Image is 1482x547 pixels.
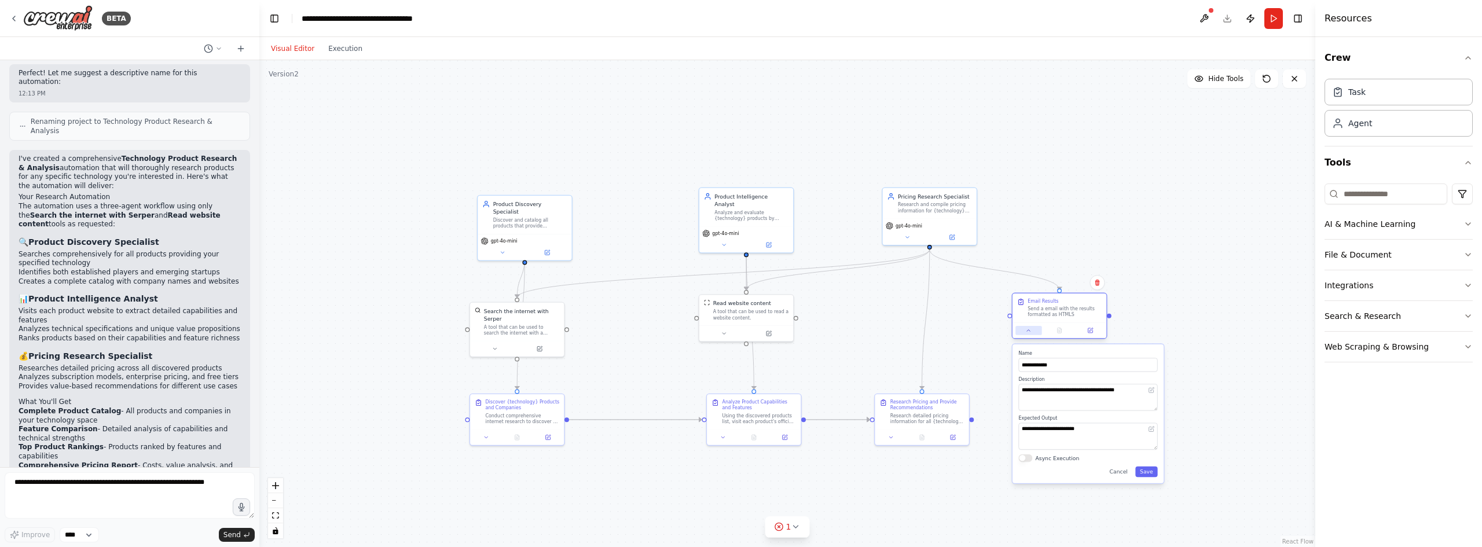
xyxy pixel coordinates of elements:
button: Crew [1325,42,1473,74]
button: Visual Editor [264,42,321,56]
button: AI & Machine Learning [1325,209,1473,239]
g: Edge from c2178a18-d892-49e0-a299-2773613b35f7 to 3cf1c15d-bdff-44ff-a61b-3feb3846eeff [513,249,934,298]
button: Cancel [1105,467,1132,477]
button: fit view [268,508,283,523]
div: SerperDevToolSearch the internet with SerperA tool that can be used to search the internet with a... [469,302,565,357]
div: Analyze and evaluate {technology} products by gathering detailed information about their capabili... [714,210,788,222]
span: 1 [786,521,791,533]
li: Ranks products based on their capabilities and feature richness [19,334,241,343]
button: Open in side panel [526,248,569,257]
div: Email Results [1028,298,1058,304]
span: Renaming project to Technology Product Research & Analysis [31,117,240,135]
li: Visits each product website to extract detailed capabilities and features [19,307,241,325]
g: Edge from 697f32a3-b074-404e-9571-4b7738312820 to 73b9c131-ff45-422c-98c4-412e2bdaf4b1 [742,249,757,389]
g: Edge from c2178a18-d892-49e0-a299-2773613b35f7 to d7600ea8-ab1c-40fd-8be3-d703dc77ca5f [926,249,1063,290]
span: gpt-4o-mini [712,230,739,237]
g: Edge from b1557ab0-af6c-42da-88db-4aaafc426301 to 4ebcb300-730b-4f9f-ad74-723ef38f6deb [513,257,529,389]
strong: Product Discovery Specialist [28,237,159,247]
button: Save [1135,467,1158,477]
button: Switch to previous chat [199,42,227,56]
button: Open in side panel [1077,326,1103,335]
div: Version 2 [269,69,299,79]
button: No output available [906,433,938,442]
p: Perfect! Let me suggest a descriptive name for this automation: [19,69,241,87]
img: ScrapeWebsiteTool [704,299,710,306]
button: 1 [765,516,810,538]
p: I've created a comprehensive automation that will thoroughly research products for any specific t... [19,155,241,190]
li: Provides value-based recommendations for different use cases [19,382,241,391]
strong: Feature Comparison [19,425,98,433]
strong: Read website content [19,211,221,229]
strong: Pricing Research Specialist [28,351,152,361]
div: Pricing Research SpecialistResearch and compile pricing information for {technology} products, in... [882,187,977,245]
span: Hide Tools [1208,74,1243,83]
button: zoom in [268,478,283,493]
div: Product Discovery SpecialistDiscover and catalog all products that provide {technology} by search... [477,195,573,261]
div: Research Pricing and Provide RecommendationsResearch detailed pricing information for all {techno... [874,394,970,446]
h2: What You'll Get [19,398,241,407]
button: Open in editor [1147,424,1156,434]
div: A tool that can be used to read a website content. [713,309,789,321]
img: SerperDevTool [475,307,481,314]
h4: Resources [1325,12,1372,25]
div: A tool that can be used to search the internet with a search_query. Supports different search typ... [484,324,560,336]
div: Analyze Product Capabilities and Features [722,399,797,411]
li: - Detailed analysis of capabilities and technical strengths [19,425,241,443]
button: Delete node [1090,275,1105,290]
div: Pricing Research Specialist [898,193,972,200]
button: Open in editor [1147,386,1156,395]
li: - Costs, value analysis, and recommendations [19,461,241,479]
div: Research detailed pricing information for all {technology} products, including subscription model... [890,413,964,425]
div: Using the discovered products list, visit each product's official website to gather detailed info... [722,413,797,425]
div: ScrapeWebsiteToolRead website contentA tool that can be used to read a website content. [699,294,794,342]
div: Send a email with the results formatted as HTMLS [1028,306,1102,318]
button: Open in side panel [747,329,790,338]
div: BETA [102,12,131,25]
button: No output available [738,433,770,442]
button: File & Document [1325,240,1473,270]
button: Open in side panel [930,233,974,242]
span: Send [223,530,241,539]
div: Search the internet with Serper [484,307,560,322]
p: The automation uses a three-agent workflow using only the and tools as requested: [19,202,241,229]
div: 12:13 PM [19,89,241,98]
g: Edge from 4ebcb300-730b-4f9f-ad74-723ef38f6deb to 830cb6f9-303f-472f-ab5b-0de277d1ebd5 [569,416,870,423]
button: Web Scraping & Browsing [1325,332,1473,362]
div: React Flow controls [268,478,283,538]
div: Conduct comprehensive internet research to discover all products that provide {technology}. Searc... [485,413,559,425]
label: Expected Output [1018,415,1157,421]
button: zoom out [268,493,283,508]
div: Research and compile pricing information for {technology} products, including subscription models... [898,202,972,214]
div: Research Pricing and Provide Recommendations [890,399,964,411]
nav: breadcrumb [302,13,432,24]
label: Async Execution [1036,454,1080,462]
button: Open in side panel [940,433,966,442]
strong: Search the internet with Serper [30,211,155,219]
button: Tools [1325,146,1473,179]
strong: Comprehensive Pricing Report [19,461,138,469]
li: Identifies both established players and emerging startups [19,268,241,277]
div: Discover {technology} Products and Companies [485,399,559,411]
button: Click to speak your automation idea [233,498,250,516]
li: - All products and companies in your technology space [19,407,241,425]
div: Product Discovery Specialist [493,200,567,215]
div: Analyze Product Capabilities and FeaturesUsing the discovered products list, visit each product's... [706,394,802,446]
li: Searches comprehensively for all products providing your specified technology [19,250,241,268]
a: React Flow attribution [1282,538,1314,545]
button: Open in side panel [747,240,790,249]
div: Discover {technology} Products and CompaniesConduct comprehensive internet research to discover a... [469,394,565,446]
button: toggle interactivity [268,523,283,538]
li: Researches detailed pricing across all discovered products [19,364,241,373]
g: Edge from c2178a18-d892-49e0-a299-2773613b35f7 to 830cb6f9-303f-472f-ab5b-0de277d1ebd5 [918,249,933,389]
div: Product Intelligence AnalystAnalyze and evaluate {technology} products by gathering detailed info... [699,187,794,253]
label: Description [1018,376,1157,383]
h3: 🔍 [19,236,241,248]
button: No output available [501,433,533,442]
strong: Technology Product Research & Analysis [19,155,237,172]
h3: 📊 [19,293,241,304]
span: Improve [21,530,50,539]
button: No output available [1043,326,1076,335]
button: Open in side panel [535,433,561,442]
strong: Complete Product Catalog [19,407,121,415]
button: Hide left sidebar [266,10,283,27]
